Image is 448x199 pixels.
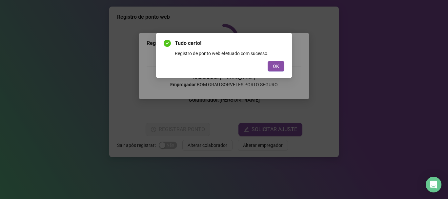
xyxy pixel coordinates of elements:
div: Registro de ponto web efetuado com sucesso. [175,50,284,57]
span: check-circle [164,40,171,47]
span: OK [273,63,279,70]
span: Tudo certo! [175,39,284,47]
button: OK [268,61,284,71]
div: Open Intercom Messenger [426,177,441,192]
